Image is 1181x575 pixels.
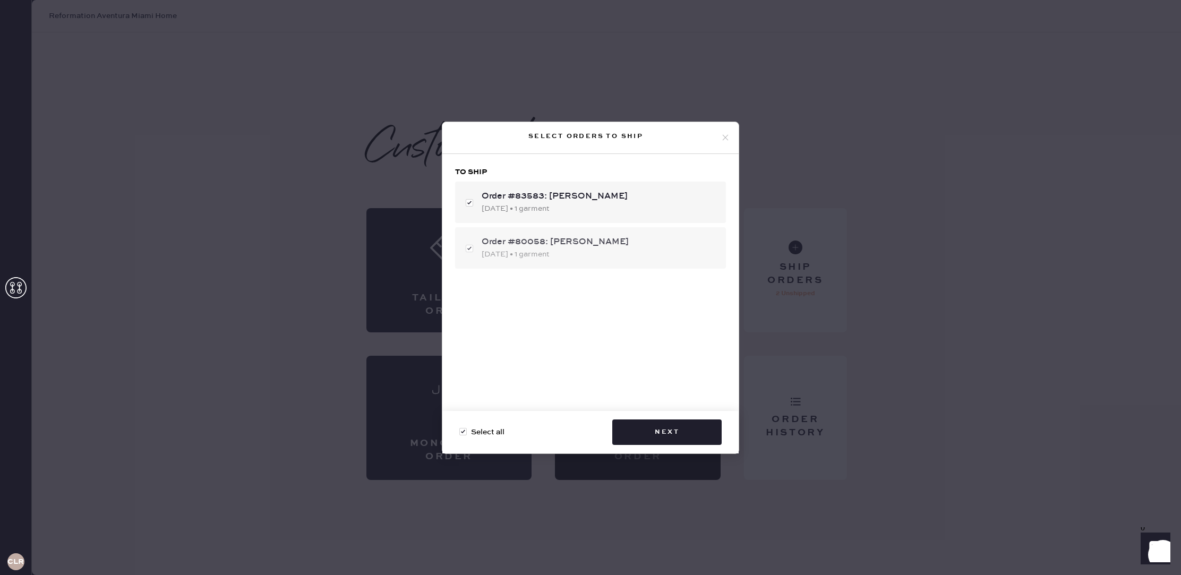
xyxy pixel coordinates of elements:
div: Order #83583: [PERSON_NAME] [482,190,717,203]
div: Order #80058: [PERSON_NAME] [482,236,717,248]
h3: CLR [7,558,24,565]
h3: To ship [455,167,726,177]
div: [DATE] • 1 garment [482,203,717,214]
div: [DATE] • 1 garment [482,248,717,260]
span: Select all [471,426,504,438]
div: Select orders to ship [451,130,721,143]
button: Next [612,419,722,445]
iframe: Front Chat [1131,527,1176,573]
